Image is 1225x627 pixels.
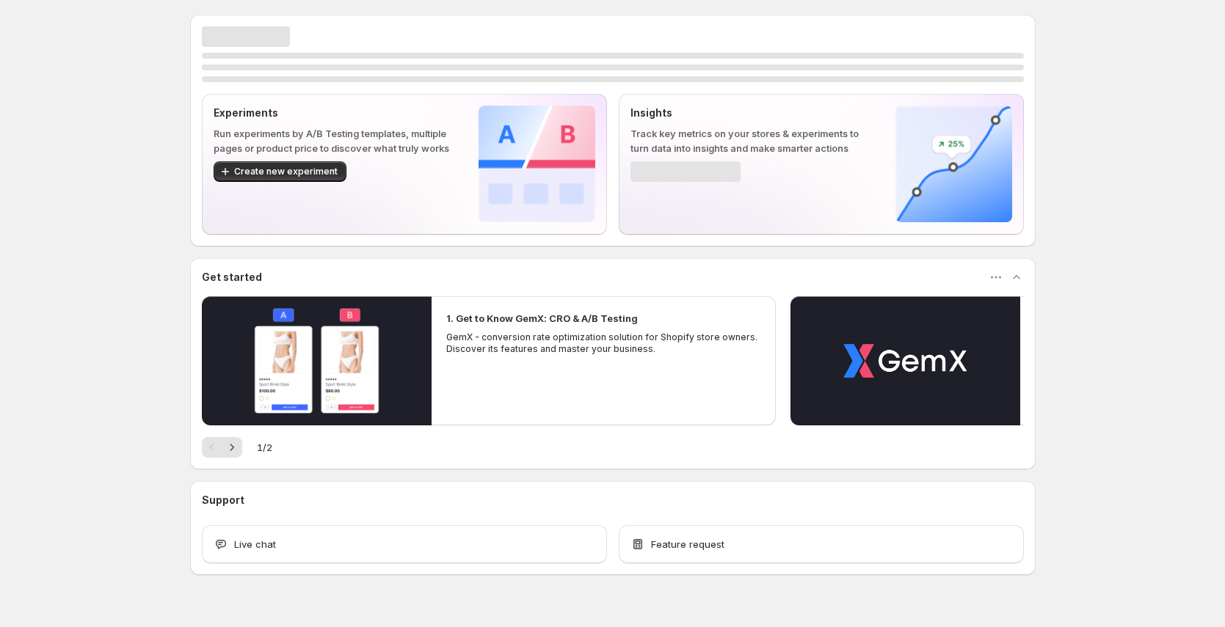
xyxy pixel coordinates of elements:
[446,331,762,355] p: GemX - conversion rate optimization solution for Shopify store owners. Discover its features and ...
[214,106,455,120] p: Experiments
[234,537,276,551] span: Live chat
[630,106,872,120] p: Insights
[222,437,242,458] button: Next
[630,126,872,155] p: Track key metrics on your stores & experiments to turn data into insights and make smarter actions
[479,106,595,222] img: Experiments
[202,270,262,285] h3: Get started
[446,311,638,326] h2: 1. Get to Know GemX: CRO & A/B Testing
[895,106,1012,222] img: Insights
[257,440,272,455] span: 1 / 2
[234,166,338,177] span: Create new experiment
[214,161,346,182] button: Create new experiment
[202,437,242,458] nav: Pagination
[214,126,455,155] p: Run experiments by A/B Testing templates, multiple pages or product price to discover what truly ...
[790,296,1020,425] button: Play video
[202,493,244,507] h3: Support
[651,537,724,551] span: Feature request
[202,296,432,425] button: Play video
